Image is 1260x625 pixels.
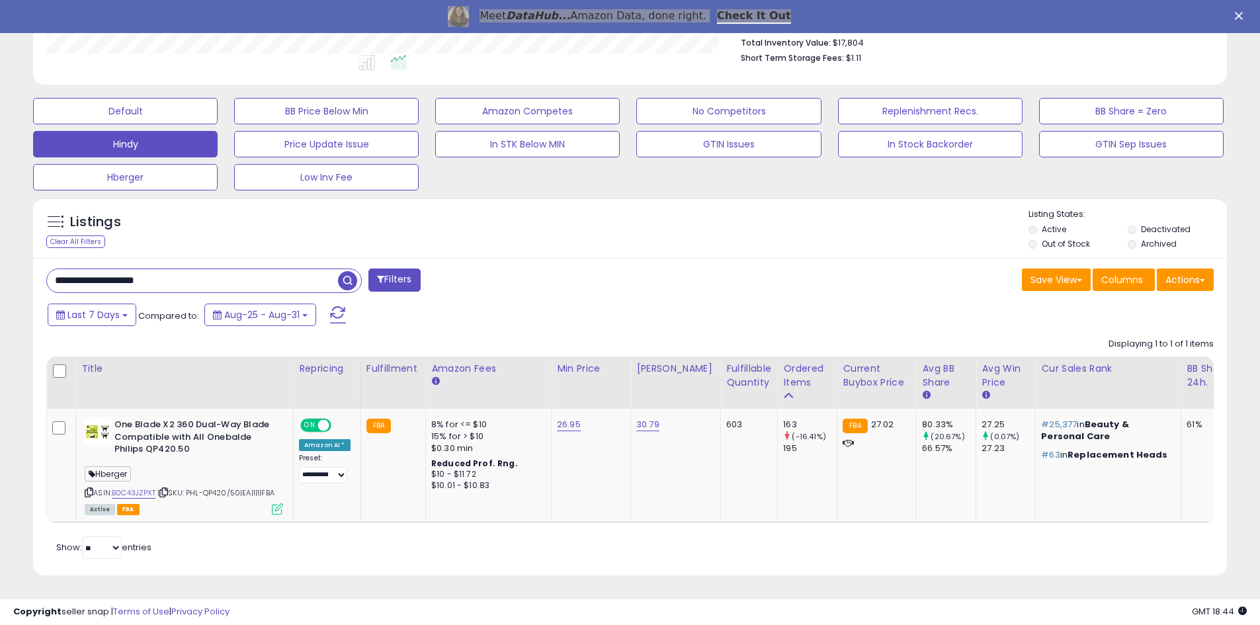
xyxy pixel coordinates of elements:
[783,362,831,390] div: Ordered Items
[33,131,218,157] button: Hindy
[1041,449,1171,461] p: in
[1101,273,1143,286] span: Columns
[435,131,620,157] button: In STK Below MIN
[1029,208,1227,221] p: Listing States:
[1109,338,1214,351] div: Displaying 1 to 1 of 1 items
[557,418,581,431] a: 26.95
[329,420,351,431] span: OFF
[922,442,976,454] div: 66.57%
[717,9,791,24] a: Check It Out
[1022,269,1091,291] button: Save View
[157,487,274,498] span: | SKU: PHL-QP420/50|EA|1|1|FBA
[741,37,831,48] b: Total Inventory Value:
[13,605,62,618] strong: Copyright
[67,308,120,321] span: Last 7 Days
[448,6,469,27] img: Profile image for Georgie
[792,431,825,442] small: (-16.41%)
[431,376,439,388] small: Amazon Fees.
[480,9,706,22] div: Meet Amazon Data, done right.
[1187,362,1235,390] div: BB Share 24h.
[922,390,930,401] small: Avg BB Share.
[1068,448,1168,461] span: Replacement Heads
[843,419,867,433] small: FBA
[1039,131,1224,157] button: GTIN Sep Issues
[85,466,131,481] span: Hberger
[48,304,136,326] button: Last 7 Days
[1041,362,1175,376] div: Cur Sales Rank
[982,442,1035,454] div: 27.23
[1041,448,1060,461] span: #63
[1041,419,1171,442] p: in
[366,362,420,376] div: Fulfillment
[636,131,821,157] button: GTIN Issues
[56,541,151,554] span: Show: entries
[204,304,316,326] button: Aug-25 - Aug-31
[299,439,351,451] div: Amazon AI *
[435,98,620,124] button: Amazon Competes
[431,458,518,469] b: Reduced Prof. Rng.
[46,235,105,248] div: Clear All Filters
[33,164,218,190] button: Hberger
[636,418,659,431] a: 30.79
[431,442,541,454] div: $0.30 min
[431,362,546,376] div: Amazon Fees
[557,362,625,376] div: Min Price
[1141,224,1191,235] label: Deactivated
[1141,238,1177,249] label: Archived
[234,131,419,157] button: Price Update Issue
[1192,605,1247,618] span: 2025-09-8 18:44 GMT
[368,269,420,292] button: Filters
[171,605,230,618] a: Privacy Policy
[431,419,541,431] div: 8% for <= $10
[783,442,837,454] div: 195
[726,362,772,390] div: Fulfillable Quantity
[299,362,355,376] div: Repricing
[846,52,861,64] span: $1.11
[922,362,970,390] div: Avg BB Share
[85,504,115,515] span: All listings currently available for purchase on Amazon
[838,131,1023,157] button: In Stock Backorder
[85,419,283,513] div: ASIN:
[33,98,218,124] button: Default
[1235,12,1248,20] div: Close
[1041,418,1077,431] span: #25,377
[85,419,111,445] img: 41cxXbFPrGL._SL40_.jpg
[636,98,821,124] button: No Competitors
[1039,98,1224,124] button: BB Share = Zero
[431,480,541,491] div: $10.01 - $10.83
[1041,418,1129,442] span: Beauty & Personal Care
[299,454,351,483] div: Preset:
[117,504,140,515] span: FBA
[234,98,419,124] button: BB Price Below Min
[366,419,391,433] small: FBA
[871,418,894,431] span: 27.02
[741,52,844,63] b: Short Term Storage Fees:
[506,9,570,22] i: DataHub...
[726,419,767,431] div: 603
[81,362,288,376] div: Title
[114,419,275,459] b: One Blade X2 360 Dual-Way Blade Compatible with All Onebalde Philips QP420.50
[431,431,541,442] div: 15% for > $10
[431,469,541,480] div: $10 - $11.72
[13,606,230,618] div: seller snap | |
[112,487,155,499] a: B0C43JZPXT
[990,431,1019,442] small: (0.07%)
[931,431,964,442] small: (20.67%)
[982,390,989,401] small: Avg Win Price.
[636,362,715,376] div: [PERSON_NAME]
[982,362,1030,390] div: Avg Win Price
[838,98,1023,124] button: Replenishment Recs.
[741,34,1204,50] li: $17,804
[982,419,1035,431] div: 27.25
[1187,419,1230,431] div: 61%
[138,310,199,322] span: Compared to:
[1093,269,1155,291] button: Columns
[1042,238,1090,249] label: Out of Stock
[922,419,976,431] div: 80.33%
[113,605,169,618] a: Terms of Use
[234,164,419,190] button: Low Inv Fee
[1157,269,1214,291] button: Actions
[783,419,837,431] div: 163
[302,420,318,431] span: ON
[843,362,911,390] div: Current Buybox Price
